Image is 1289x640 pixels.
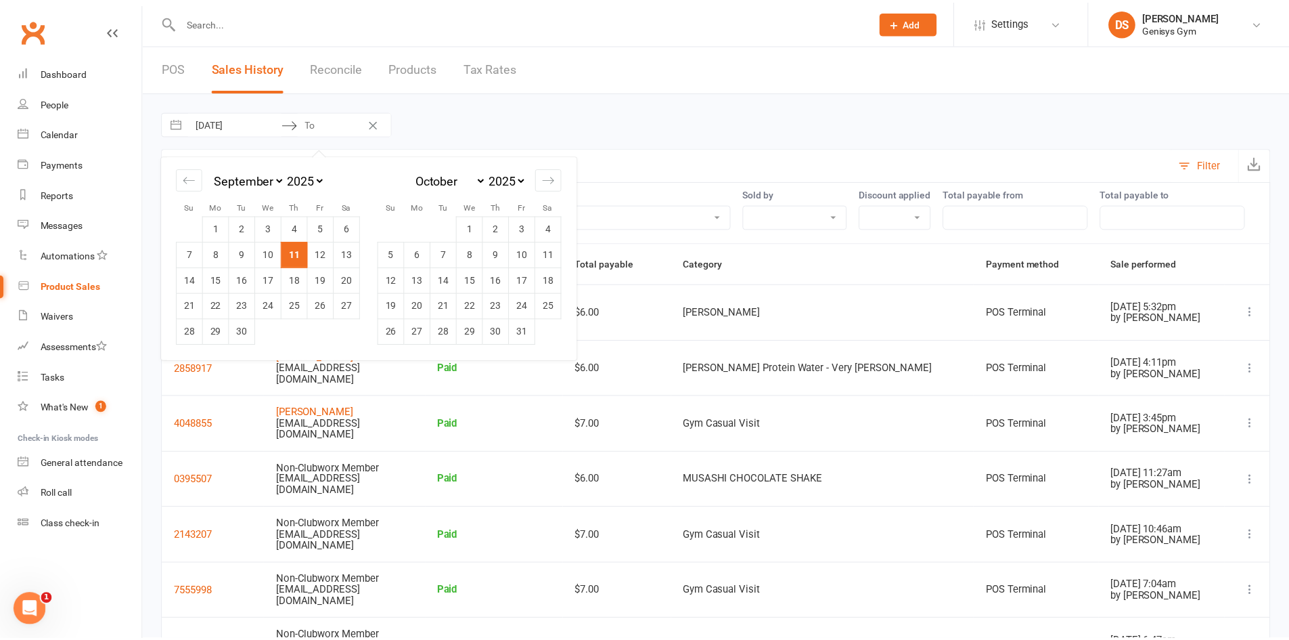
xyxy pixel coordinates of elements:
[41,341,108,352] div: Assessments
[231,215,257,241] td: Choose Tuesday, September 2, 2025 as your check-out date. It’s available.
[211,202,223,211] small: Mo
[381,267,407,293] td: Choose Sunday, October 12, 2025 as your check-out date. It’s available.
[487,215,513,241] td: Choose Thursday, October 2, 2025 as your check-out date. It’s available.
[204,215,231,241] td: Choose Monday, September 1, 2025 as your check-out date. It’s available.
[993,530,1094,542] div: POS Terminal
[213,45,286,91] a: Sales History
[434,241,460,267] td: Choose Tuesday, October 7, 2025 as your check-out date. It’s available.
[1119,258,1200,269] span: Sale performed
[344,202,354,211] small: Sa
[460,318,487,344] td: Choose Wednesday, October 29, 2025 as your check-out date. It’s available.
[175,528,213,544] button: 2143207
[278,406,356,419] a: [PERSON_NAME]
[547,202,557,211] small: Sa
[999,7,1037,37] span: Settings
[18,301,143,332] a: Waivers
[364,110,388,136] button: Clear Dates
[1119,413,1223,425] div: [DATE] 3:45pm
[579,419,664,430] div: $7.00
[407,241,434,267] td: Choose Monday, October 6, 2025 as your check-out date. It’s available.
[189,112,284,135] input: From
[539,267,566,293] td: Choose Saturday, October 18, 2025 as your check-out date. It’s available.
[178,241,204,267] td: Choose Sunday, September 7, 2025 as your check-out date. It’s available.
[513,267,539,293] td: Choose Friday, October 17, 2025 as your check-out date. It’s available.
[278,586,400,608] div: [EMAIL_ADDRESS][DOMAIN_NAME]
[278,574,382,586] span: Non-Clubworx Member
[389,202,399,211] small: Su
[41,280,101,291] div: Product Sales
[440,419,555,430] div: Paid
[513,241,539,267] td: Choose Friday, October 10, 2025 as your check-out date. It’s available.
[18,332,143,362] a: Assessments
[434,318,460,344] td: Choose Tuesday, October 28, 2025 as your check-out date. It’s available.
[165,112,189,135] button: Interact with the calendar and add the check-in date for your trip.
[993,474,1094,486] div: POS Terminal
[539,215,566,241] td: Choose Saturday, October 4, 2025 as your check-out date. It’s available.
[231,318,257,344] td: Choose Tuesday, September 30, 2025 as your check-out date. It’s available.
[41,458,123,469] div: General attendance
[688,474,970,486] div: MUSASHI CHOCOLATE SHAKE
[1151,22,1228,35] div: Genisys Gym
[440,586,555,597] div: Paid
[1119,424,1223,435] div: by [PERSON_NAME]
[1181,148,1248,181] button: Filter
[392,45,440,91] a: Products
[41,189,74,200] div: Reports
[41,488,72,499] div: Roll call
[579,530,664,542] div: $7.00
[467,45,520,91] a: Tax Rates
[1119,255,1200,272] button: Sale performed
[18,393,143,423] a: What's New1
[414,202,426,211] small: Mo
[336,241,363,267] td: Choose Saturday, September 13, 2025 as your check-out date. It’s available.
[748,188,853,199] label: Sold by
[204,293,231,318] td: Choose Monday, September 22, 2025 as your check-out date. It’s available.
[513,318,539,344] td: Choose Friday, October 31, 2025 as your check-out date. It’s available.
[96,401,107,412] span: 1
[319,202,326,211] small: Fr
[1117,9,1144,36] div: DS
[18,179,143,210] a: Reports
[284,215,310,241] td: Choose Thursday, September 4, 2025 as your check-out date. It’s available.
[381,293,407,318] td: Choose Sunday, October 19, 2025 as your check-out date. It’s available.
[41,128,78,139] div: Calendar
[278,518,382,530] span: Non-Clubworx Member
[407,293,434,318] td: Choose Monday, October 20, 2025 as your check-out date. It’s available.
[993,586,1094,597] div: POS Terminal
[177,168,204,190] div: Move backward to switch to the previous month.
[440,474,555,486] div: Paid
[336,293,363,318] td: Choose Saturday, September 27, 2025 as your check-out date. It’s available.
[300,112,394,135] input: To
[336,215,363,241] td: Choose Saturday, September 6, 2025 as your check-out date. It’s available.
[1119,580,1223,592] div: [DATE] 7:04am
[257,215,284,241] td: Choose Wednesday, September 3, 2025 as your check-out date. It’s available.
[41,98,69,108] div: People
[950,188,1096,199] label: Total payable from
[257,267,284,293] td: Choose Wednesday, September 17, 2025 as your check-out date. It’s available.
[41,67,87,78] div: Dashboard
[487,267,513,293] td: Choose Thursday, October 16, 2025 as your check-out date. It’s available.
[1119,525,1223,536] div: [DATE] 10:46am
[14,594,46,626] iframe: Intercom live chat
[310,293,336,318] td: Choose Friday, September 26, 2025 as your check-out date. It’s available.
[886,11,944,34] button: Add
[18,88,143,119] a: People
[579,474,664,486] div: $6.00
[1119,592,1223,603] div: by [PERSON_NAME]
[460,215,487,241] td: Choose Wednesday, October 1, 2025 as your check-out date. It’s available.
[18,58,143,88] a: Dashboard
[41,219,83,230] div: Messages
[16,14,50,47] a: Clubworx
[257,241,284,267] td: Choose Wednesday, September 10, 2025 as your check-out date. It’s available.
[18,271,143,301] a: Product Sales
[239,202,248,211] small: Tu
[993,255,1082,272] button: Payment method
[175,416,213,432] button: 4048855
[257,293,284,318] td: Choose Wednesday, September 24, 2025 as your check-out date. It’s available.
[175,360,213,377] button: 2858917
[18,479,143,509] a: Roll call
[688,586,970,597] div: Gym Casual Visit
[688,419,970,430] div: Gym Casual Visit
[522,202,529,211] small: Fr
[467,202,478,211] small: We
